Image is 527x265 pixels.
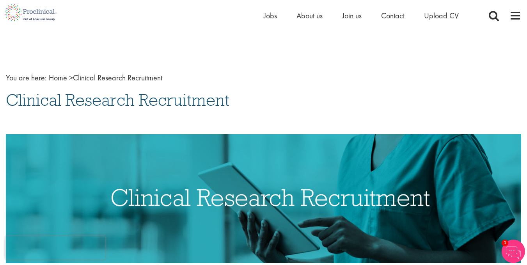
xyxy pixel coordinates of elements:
span: 1 [502,240,508,246]
a: Contact [381,11,405,21]
a: Upload CV [424,11,459,21]
a: About us [296,11,323,21]
span: > [69,73,73,83]
span: You are here: [6,73,47,83]
iframe: reCAPTCHA [5,236,105,260]
a: Jobs [264,11,277,21]
span: Clinical Research Recruitment [6,89,229,110]
span: Clinical Research Recruitment [49,73,162,83]
a: Join us [342,11,362,21]
a: breadcrumb link to Home [49,73,67,83]
img: Clinical Research Recruitment [6,134,521,263]
img: Chatbot [502,240,525,263]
